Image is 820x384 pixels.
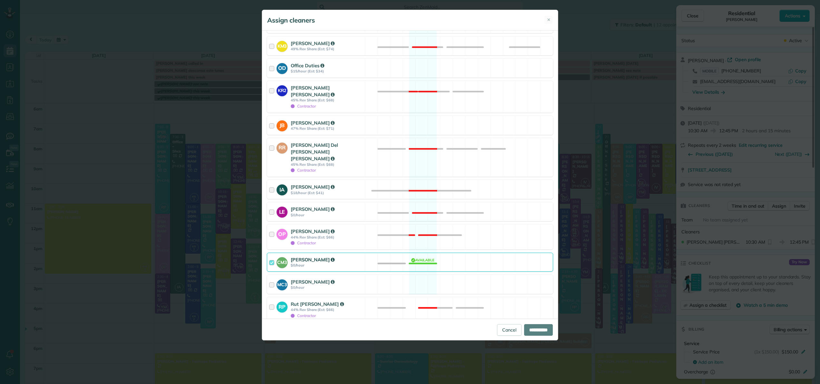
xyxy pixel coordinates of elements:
[277,229,288,238] strong: OP
[497,324,522,336] a: Cancel
[291,98,363,102] strong: 45% Rev Share (Est: $68)
[291,47,363,51] strong: 49% Rev Share (Est: $74)
[291,228,335,234] strong: [PERSON_NAME]
[277,41,288,50] strong: KM3
[267,16,315,25] h5: Assign cleaners
[291,307,363,312] strong: 44% Rev Share (Est: $66)
[277,120,288,129] strong: JB
[291,285,363,290] strong: $0/hour
[291,240,316,245] span: Contractor
[547,17,551,23] span: ✕
[291,301,344,307] strong: Rut [PERSON_NAME]
[277,257,288,266] strong: CM3
[291,279,335,285] strong: [PERSON_NAME]
[291,85,335,98] strong: [PERSON_NAME] [PERSON_NAME]
[291,313,316,318] span: Contractor
[291,263,363,267] strong: $0/hour
[277,63,288,72] strong: OD
[277,143,288,152] strong: RR
[277,85,288,94] strong: KR2
[291,257,335,263] strong: [PERSON_NAME]
[277,279,288,288] strong: MC3
[291,40,335,46] strong: [PERSON_NAME]
[291,104,316,108] span: Contractor
[291,191,363,195] strong: $18/hour (Est: $41)
[291,235,363,239] strong: 44% Rev Share (Est: $66)
[291,62,324,69] strong: Office Duties
[277,207,288,216] strong: LE
[291,69,363,73] strong: $15/hour (Est: $34)
[277,302,288,311] strong: RP
[291,206,335,212] strong: [PERSON_NAME]
[291,162,363,167] strong: 45% Rev Share (Est: $68)
[291,168,316,173] span: Contractor
[291,126,363,131] strong: 47% Rev Share (Est: $71)
[291,184,335,190] strong: [PERSON_NAME]
[291,120,335,126] strong: [PERSON_NAME]
[291,213,363,217] strong: $0/hour
[291,142,338,162] strong: [PERSON_NAME] Del [PERSON_NAME] [PERSON_NAME]
[277,184,288,193] strong: IA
